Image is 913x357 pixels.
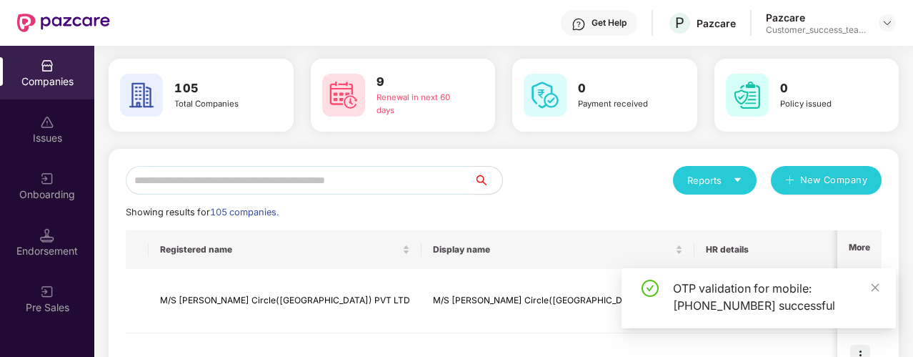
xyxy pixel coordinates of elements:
span: Registered name [160,244,399,255]
td: M/S [PERSON_NAME] Circle([GEOGRAPHIC_DATA]) PVT LTD [149,269,421,333]
div: Get Help [592,17,627,29]
img: svg+xml;base64,PHN2ZyB3aWR0aD0iMjAiIGhlaWdodD0iMjAiIHZpZXdCb3g9IjAgMCAyMCAyMCIgZmlsbD0ibm9uZSIgeG... [40,285,54,299]
div: Policy issued [780,98,869,111]
img: svg+xml;base64,PHN2ZyBpZD0iRHJvcGRvd24tMzJ4MzIiIHhtbG5zPSJodHRwOi8vd3d3LnczLm9yZy8yMDAwL3N2ZyIgd2... [882,17,893,29]
th: More [837,230,882,269]
th: Display name [421,230,694,269]
img: svg+xml;base64,PHN2ZyB4bWxucz0iaHR0cDovL3d3dy53My5vcmcvMjAwMC9zdmciIHdpZHRoPSI2MCIgaGVpZ2h0PSI2MC... [120,74,163,117]
img: svg+xml;base64,PHN2ZyBpZD0iSXNzdWVzX2Rpc2FibGVkIiB4bWxucz0iaHR0cDovL3d3dy53My5vcmcvMjAwMC9zdmciIH... [40,115,54,129]
img: svg+xml;base64,PHN2ZyBpZD0iQ29tcGFuaWVzIiB4bWxucz0iaHR0cDovL3d3dy53My5vcmcvMjAwMC9zdmciIHdpZHRoPS... [40,59,54,73]
div: Renewal in next 60 days [376,92,466,117]
div: Reports [687,173,742,187]
img: svg+xml;base64,PHN2ZyB3aWR0aD0iMjAiIGhlaWdodD0iMjAiIHZpZXdCb3g9IjAgMCAyMCAyMCIgZmlsbD0ibm9uZSIgeG... [40,172,54,186]
button: search [473,166,503,195]
div: Pazcare [697,16,736,30]
img: svg+xml;base64,PHN2ZyB4bWxucz0iaHR0cDovL3d3dy53My5vcmcvMjAwMC9zdmciIHdpZHRoPSI2MCIgaGVpZ2h0PSI2MC... [322,74,365,117]
img: svg+xml;base64,PHN2ZyB4bWxucz0iaHR0cDovL3d3dy53My5vcmcvMjAwMC9zdmciIHdpZHRoPSI2MCIgaGVpZ2h0PSI2MC... [726,74,769,117]
td: M/S [PERSON_NAME] Circle([GEOGRAPHIC_DATA]) PVT LTD [421,269,694,333]
span: Showing results for [126,207,279,217]
img: svg+xml;base64,PHN2ZyBpZD0iSGVscC0zMngzMiIgeG1sbnM9Imh0dHA6Ly93d3cudzMub3JnLzIwMDAvc3ZnIiB3aWR0aD... [572,17,586,31]
span: 105 companies. [210,207,279,217]
span: close [870,283,880,293]
img: svg+xml;base64,PHN2ZyB3aWR0aD0iMTQuNSIgaGVpZ2h0PSIxNC41IiB2aWV3Qm94PSIwIDAgMTYgMTYiIGZpbGw9Im5vbm... [40,228,54,243]
h3: 0 [780,79,869,98]
span: check-circle [642,280,659,297]
span: New Company [800,173,868,187]
span: Display name [433,244,672,255]
span: P [675,14,684,31]
div: Payment received [578,98,667,111]
img: svg+xml;base64,PHN2ZyB4bWxucz0iaHR0cDovL3d3dy53My5vcmcvMjAwMC9zdmciIHdpZHRoPSI2MCIgaGVpZ2h0PSI2MC... [524,74,567,117]
div: Total Companies [174,98,264,111]
span: search [473,175,502,186]
h3: 105 [174,79,264,98]
div: OTP validation for mobile: [PHONE_NUMBER] successful [673,280,879,314]
div: Pazcare [766,11,866,24]
h3: 9 [376,73,466,92]
th: Registered name [149,230,421,269]
span: plus [785,175,794,187]
span: caret-down [733,175,742,185]
th: HR details [694,230,864,269]
button: plusNew Company [771,166,882,195]
div: Customer_success_team_lead [766,24,866,36]
h3: 0 [578,79,667,98]
img: New Pazcare Logo [17,14,110,32]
